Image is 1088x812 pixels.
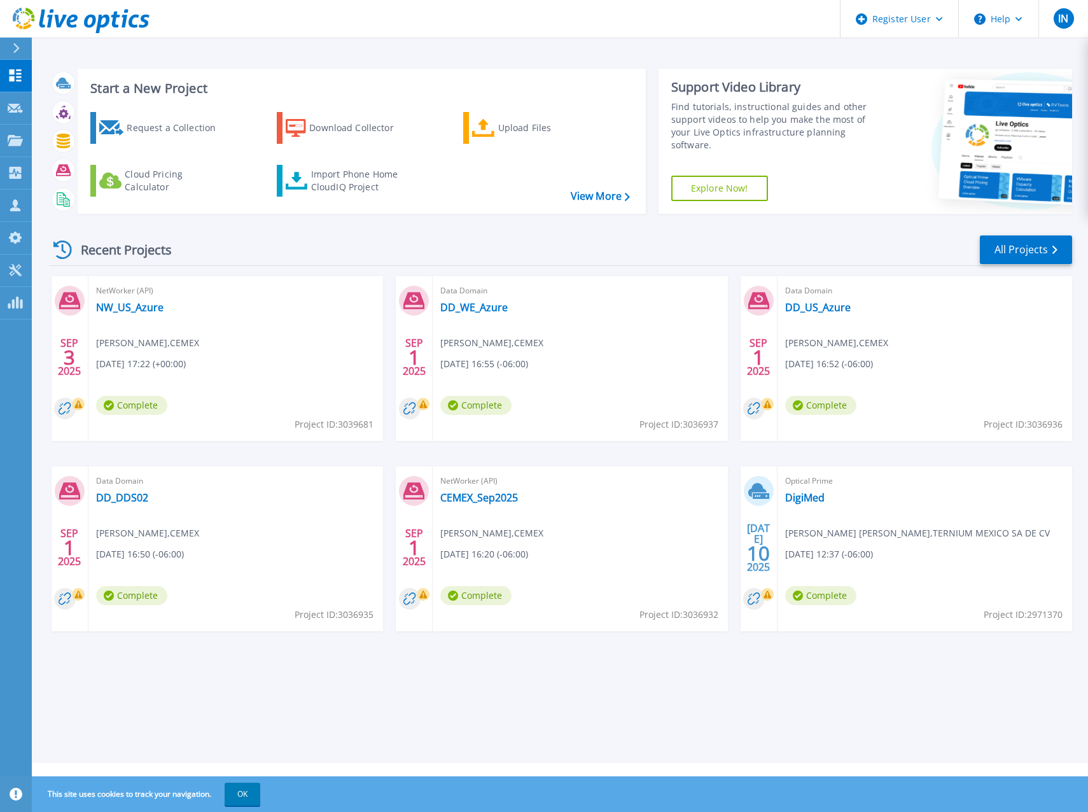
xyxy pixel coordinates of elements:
a: Cloud Pricing Calculator [90,165,232,197]
a: DD_WE_Azure [440,301,508,314]
div: Download Collector [309,115,411,141]
h3: Start a New Project [90,81,629,95]
span: Complete [785,586,856,605]
div: SEP 2025 [57,524,81,571]
a: DigiMed [785,491,825,504]
a: Request a Collection [90,112,232,144]
span: 1 [408,542,420,553]
span: Project ID: 3036932 [639,608,718,622]
div: SEP 2025 [402,524,426,571]
span: IN [1058,13,1068,24]
a: View More [571,190,630,202]
div: Upload Files [498,115,600,141]
span: [PERSON_NAME] , CEMEX [785,336,888,350]
div: Cloud Pricing Calculator [125,168,227,193]
span: Project ID: 3036935 [295,608,373,622]
span: [DATE] 16:52 (-06:00) [785,357,873,371]
span: Project ID: 3036936 [984,417,1063,431]
span: Project ID: 3036937 [639,417,718,431]
span: [PERSON_NAME] [PERSON_NAME] , TERNIUM MEXICO SA DE CV [785,526,1050,540]
a: Explore Now! [671,176,768,201]
a: DD_US_Azure [785,301,851,314]
div: Find tutorials, instructional guides and other support videos to help you make the most of your L... [671,101,881,151]
span: Data Domain [96,474,375,488]
span: Complete [785,396,856,415]
span: [PERSON_NAME] , CEMEX [96,336,199,350]
span: Data Domain [440,284,720,298]
span: Optical Prime [785,474,1064,488]
div: SEP 2025 [57,334,81,381]
span: 1 [64,542,75,553]
span: Complete [96,586,167,605]
span: [DATE] 17:22 (+00:00) [96,357,186,371]
span: Data Domain [785,284,1064,298]
button: OK [225,783,260,806]
span: 3 [64,352,75,363]
a: Download Collector [277,112,419,144]
div: SEP 2025 [402,334,426,381]
span: [DATE] 16:20 (-06:00) [440,547,528,561]
a: Upload Files [463,112,605,144]
div: Support Video Library [671,79,881,95]
a: All Projects [980,235,1072,264]
span: Complete [96,396,167,415]
a: NW_US_Azure [96,301,164,314]
span: This site uses cookies to track your navigation. [35,783,260,806]
span: Project ID: 2971370 [984,608,1063,622]
span: [PERSON_NAME] , CEMEX [440,526,543,540]
span: 1 [753,352,764,363]
span: Project ID: 3039681 [295,417,373,431]
span: [DATE] 16:55 (-06:00) [440,357,528,371]
a: DD_DDS02 [96,491,148,504]
span: [PERSON_NAME] , CEMEX [440,336,543,350]
span: [PERSON_NAME] , CEMEX [96,526,199,540]
div: Request a Collection [127,115,228,141]
div: SEP 2025 [746,334,771,381]
span: Complete [440,396,512,415]
span: [DATE] 16:50 (-06:00) [96,547,184,561]
span: 10 [747,548,770,559]
div: Import Phone Home CloudIQ Project [311,168,410,193]
div: [DATE] 2025 [746,524,771,571]
span: Complete [440,586,512,605]
div: Recent Projects [49,234,189,265]
span: [DATE] 12:37 (-06:00) [785,547,873,561]
span: NetWorker (API) [96,284,375,298]
span: NetWorker (API) [440,474,720,488]
span: 1 [408,352,420,363]
a: CEMEX_Sep2025 [440,491,518,504]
